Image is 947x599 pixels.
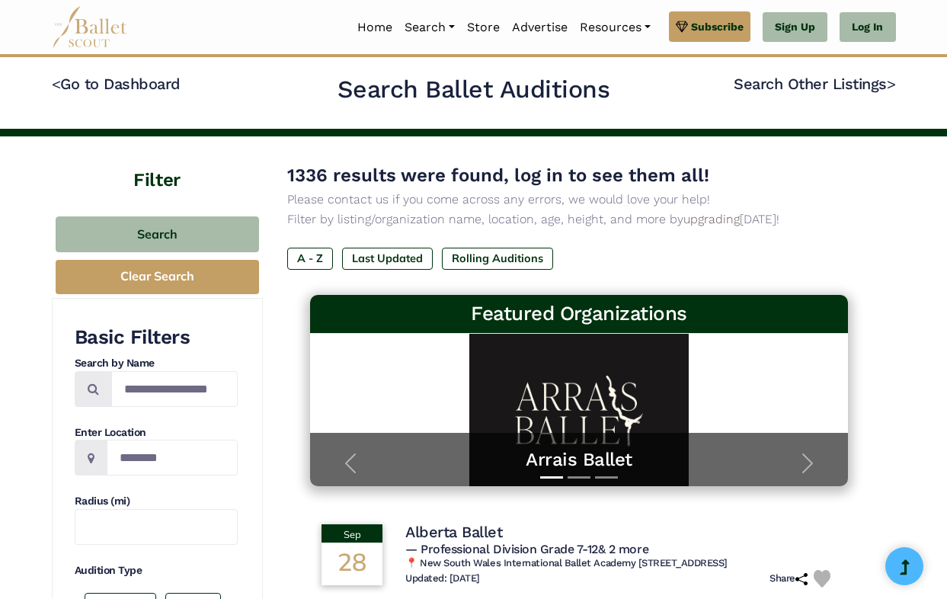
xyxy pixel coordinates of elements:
button: Slide 2 [568,469,590,486]
a: Search [398,11,461,43]
label: A - Z [287,248,333,269]
span: 1336 results were found, log in to see them all! [287,165,709,186]
h3: Basic Filters [75,325,238,351]
h2: Search Ballet Auditions [338,74,610,106]
h3: Featured Organizations [322,301,836,327]
img: gem.svg [676,18,688,35]
label: Last Updated [342,248,433,269]
label: Rolling Auditions [442,248,553,269]
h4: Radius (mi) [75,494,238,509]
div: 28 [322,543,382,585]
a: Advertise [506,11,574,43]
h4: Enter Location [75,425,238,440]
a: Search Other Listings> [734,75,895,93]
a: Arrais Ballet [325,448,833,472]
button: Slide 1 [540,469,563,486]
a: Sign Up [763,12,827,43]
button: Search [56,216,259,252]
button: Clear Search [56,260,259,294]
input: Location [107,440,238,476]
p: Filter by listing/organization name, location, age, height, and more by [DATE]! [287,210,872,229]
a: <Go to Dashboard [52,75,181,93]
h6: 📍 New South Wales International Ballet Academy [STREET_ADDRESS] [405,557,837,570]
a: Subscribe [669,11,750,42]
h4: Search by Name [75,356,238,371]
p: Please contact us if you come across any errors, we would love your help! [287,190,872,210]
span: — Professional Division Grade 7-12 [405,542,648,556]
button: Slide 3 [595,469,618,486]
span: Subscribe [691,18,744,35]
a: Resources [574,11,657,43]
a: & 2 more [598,542,648,556]
h6: Updated: [DATE] [405,572,480,585]
h4: Audition Type [75,563,238,578]
input: Search by names... [111,371,238,407]
code: < [52,74,61,93]
a: upgrading [683,212,740,226]
h6: Share [769,572,808,585]
div: Sep [322,524,382,543]
a: Home [351,11,398,43]
h4: Alberta Ballet [405,522,502,542]
a: Store [461,11,506,43]
code: > [887,74,896,93]
a: Log In [840,12,895,43]
h4: Filter [52,136,263,194]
